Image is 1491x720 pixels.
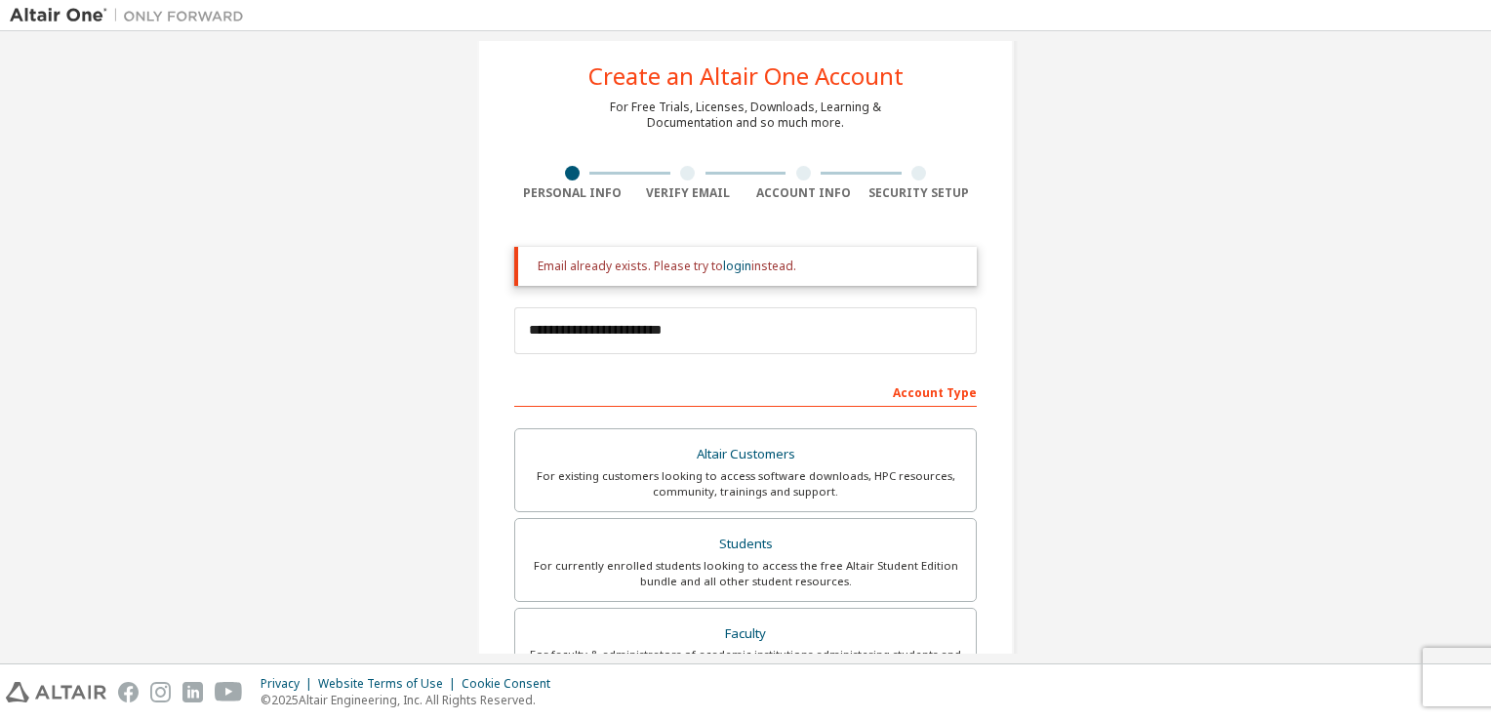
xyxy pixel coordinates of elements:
[745,185,862,201] div: Account Info
[462,676,562,692] div: Cookie Consent
[630,185,746,201] div: Verify Email
[527,620,964,648] div: Faculty
[261,692,562,708] p: © 2025 Altair Engineering, Inc. All Rights Reserved.
[527,441,964,468] div: Altair Customers
[588,64,904,88] div: Create an Altair One Account
[118,682,139,702] img: facebook.svg
[261,676,318,692] div: Privacy
[527,558,964,589] div: For currently enrolled students looking to access the free Altair Student Edition bundle and all ...
[527,647,964,678] div: For faculty & administrators of academic institutions administering students and accessing softwa...
[182,682,203,702] img: linkedin.svg
[862,185,978,201] div: Security Setup
[150,682,171,702] img: instagram.svg
[538,259,961,274] div: Email already exists. Please try to instead.
[215,682,243,702] img: youtube.svg
[6,682,106,702] img: altair_logo.svg
[527,468,964,500] div: For existing customers looking to access software downloads, HPC resources, community, trainings ...
[318,676,462,692] div: Website Terms of Use
[527,531,964,558] div: Students
[514,185,630,201] div: Personal Info
[10,6,254,25] img: Altair One
[514,376,977,407] div: Account Type
[723,258,751,274] a: login
[610,100,881,131] div: For Free Trials, Licenses, Downloads, Learning & Documentation and so much more.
